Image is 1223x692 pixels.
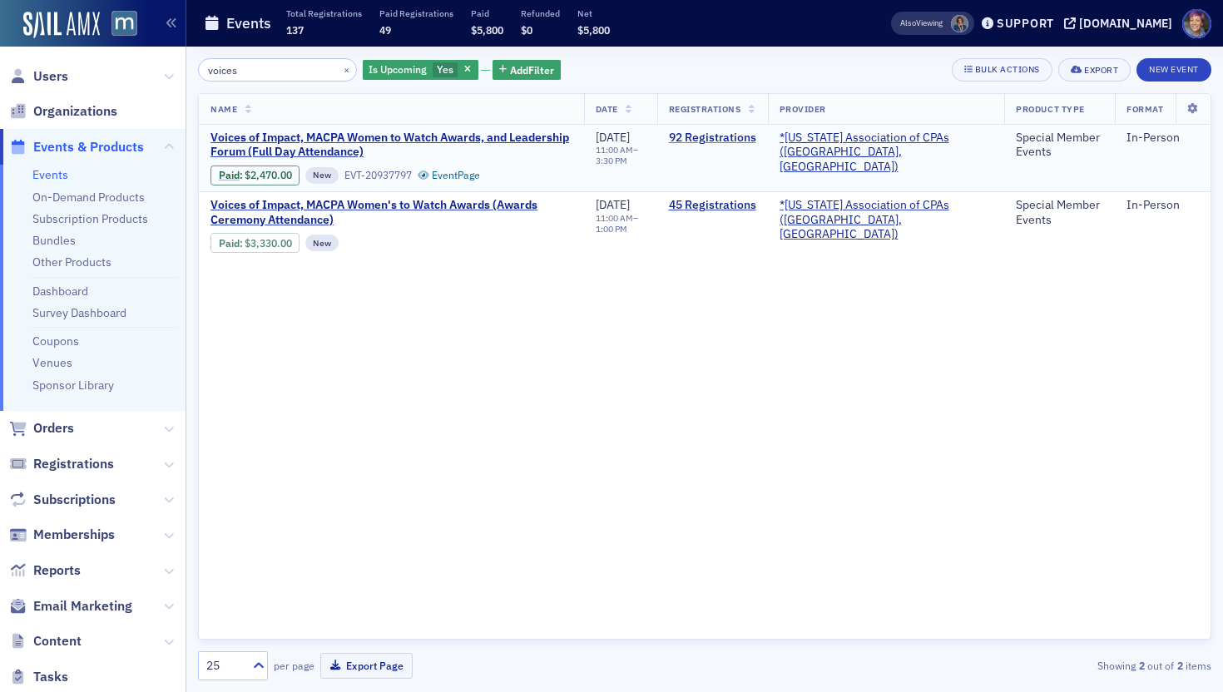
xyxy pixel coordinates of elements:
[33,67,68,86] span: Users
[521,23,532,37] span: $0
[32,233,76,248] a: Bundles
[596,197,630,212] span: [DATE]
[596,130,630,145] span: [DATE]
[577,7,610,19] p: Net
[9,491,116,509] a: Subscriptions
[210,198,572,227] a: Voices of Impact, MACPA Women's to Watch Awards (Awards Ceremony Attendance)
[1174,658,1186,673] strong: 2
[1016,198,1103,227] div: Special Member Events
[1136,61,1211,76] a: New Event
[206,657,243,675] div: 25
[780,198,993,242] span: *Maryland Association of CPAs (Timonium, MD)
[100,11,137,39] a: View Homepage
[245,237,292,250] span: $3,330.00
[900,17,943,29] span: Viewing
[33,668,68,686] span: Tasks
[418,169,481,181] a: EventPage
[1058,58,1131,82] button: Export
[437,62,453,76] span: Yes
[32,211,148,226] a: Subscription Products
[305,167,339,184] div: New
[1084,66,1118,75] div: Export
[23,12,100,38] img: SailAMX
[885,658,1211,673] div: Showing out of items
[596,103,618,115] span: Date
[577,23,610,37] span: $5,800
[33,597,132,615] span: Email Marketing
[219,237,245,250] span: :
[219,169,245,181] span: :
[32,355,72,370] a: Venues
[9,67,68,86] a: Users
[9,526,115,544] a: Memberships
[780,131,993,175] a: *[US_STATE] Association of CPAs ([GEOGRAPHIC_DATA], [GEOGRAPHIC_DATA])
[369,62,427,76] span: Is Upcoming
[305,235,339,251] div: New
[9,455,114,473] a: Registrations
[32,190,145,205] a: On-Demand Products
[33,455,114,473] span: Registrations
[9,561,81,580] a: Reports
[9,102,117,121] a: Organizations
[493,60,561,81] button: AddFilter
[471,23,503,37] span: $5,800
[33,102,117,121] span: Organizations
[32,334,79,348] a: Coupons
[975,65,1040,74] div: Bulk Actions
[363,60,478,81] div: Yes
[1064,17,1178,29] button: [DOMAIN_NAME]
[9,597,132,615] a: Email Marketing
[226,13,271,33] h1: Events
[1016,131,1103,160] div: Special Member Events
[780,103,826,115] span: Provider
[219,237,240,250] a: Paid
[32,255,111,269] a: Other Products
[339,62,354,77] button: ×
[596,155,627,166] time: 3:30 PM
[210,131,572,160] a: Voices of Impact, MACPA Women to Watch Awards, and Leadership Forum (Full Day Attendance)
[596,144,633,156] time: 11:00 AM
[1016,103,1084,115] span: Product Type
[596,212,633,224] time: 11:00 AM
[32,284,88,299] a: Dashboard
[286,7,362,19] p: Total Registrations
[596,145,646,166] div: –
[669,198,756,213] a: 45 Registrations
[32,167,68,182] a: Events
[320,653,413,679] button: Export Page
[210,233,300,253] div: Paid: 42 - $333000
[1126,131,1199,146] div: In-Person
[274,658,314,673] label: per page
[9,668,68,686] a: Tasks
[210,103,237,115] span: Name
[33,632,82,650] span: Content
[780,131,993,175] span: *Maryland Association of CPAs (Timonium, MD)
[1126,198,1199,213] div: In-Person
[33,561,81,580] span: Reports
[1126,103,1163,115] span: Format
[510,62,554,77] span: Add Filter
[219,169,240,181] a: Paid
[210,166,300,185] div: Paid: 18 - $247000
[32,305,126,320] a: Survey Dashboard
[471,7,503,19] p: Paid
[997,16,1054,31] div: Support
[344,169,412,181] div: EVT-20937797
[1182,9,1211,38] span: Profile
[245,169,292,181] span: $2,470.00
[32,378,114,393] a: Sponsor Library
[521,7,560,19] p: Refunded
[379,23,391,37] span: 49
[286,23,304,37] span: 137
[111,11,137,37] img: SailAMX
[1079,16,1172,31] div: [DOMAIN_NAME]
[952,58,1052,82] button: Bulk Actions
[379,7,453,19] p: Paid Registrations
[9,419,74,437] a: Orders
[1136,658,1147,673] strong: 2
[33,419,74,437] span: Orders
[596,223,627,235] time: 1:00 PM
[780,198,993,242] a: *[US_STATE] Association of CPAs ([GEOGRAPHIC_DATA], [GEOGRAPHIC_DATA])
